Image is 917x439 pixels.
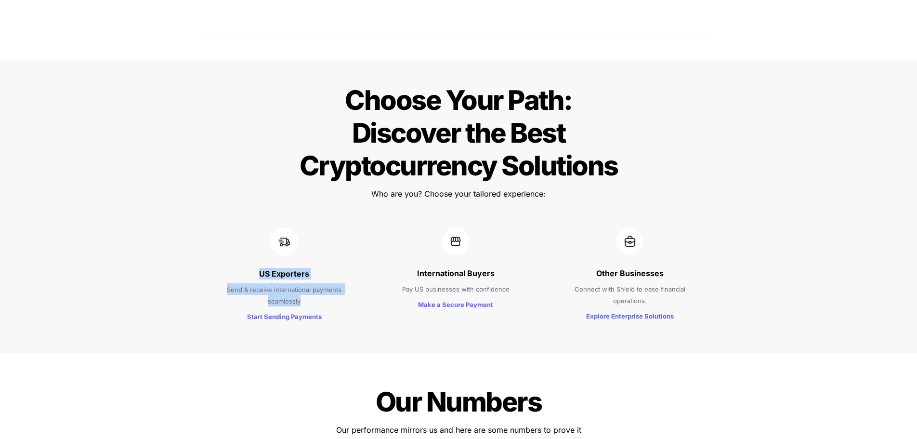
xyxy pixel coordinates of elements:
[586,311,674,320] a: Explore Enterprise Solutions
[402,285,510,293] span: Pay US businesses with confidence
[247,311,322,321] a: Start Sending Payments
[575,285,687,305] span: Connect with Shield to ease financial operations.
[371,189,546,199] span: Who are you? Choose your tailored experience:
[247,313,322,320] strong: Start Sending Payments
[586,312,674,320] strong: Explore Enterprise Solutions
[418,301,493,308] strong: Make a Secure Payment
[418,299,493,309] a: Make a Secure Payment
[336,425,581,435] span: Our performance mirrors us and here are some numbers to prove it
[417,268,495,278] strong: International Buyers
[227,286,343,305] span: Send & receive international payments seamlessly
[376,386,542,418] span: Our Numbers
[259,269,309,279] strong: US Exporters
[596,268,664,278] strong: Other Businesses
[300,84,618,182] span: Choose Your Path: Discover the Best Cryptocurrency Solutions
